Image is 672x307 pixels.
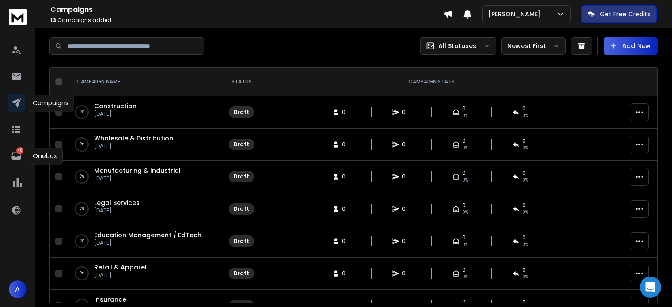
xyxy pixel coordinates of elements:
[462,241,468,248] span: 0%
[604,37,658,55] button: Add New
[462,209,468,216] span: 0%
[462,137,466,144] span: 0
[94,143,173,150] p: [DATE]
[234,205,249,212] div: Draft
[462,105,466,112] span: 0
[342,270,351,277] span: 0
[80,205,84,213] p: 0 %
[50,4,444,15] h1: Campaigns
[438,42,476,50] p: All Statuses
[402,173,411,180] span: 0
[9,280,27,298] button: A
[522,266,526,273] span: 0
[234,109,249,116] div: Draft
[94,110,137,117] p: [DATE]
[94,272,147,279] p: [DATE]
[522,273,528,280] span: 0%
[522,137,526,144] span: 0
[342,141,351,148] span: 0
[522,144,528,152] span: 0%
[66,225,220,258] td: 0%Education Management / EdTech[DATE]
[522,234,526,241] span: 0
[462,299,466,306] span: 0
[402,109,411,116] span: 0
[462,170,466,177] span: 0
[402,270,411,277] span: 0
[402,141,411,148] span: 0
[94,295,126,304] a: Insurance
[522,170,526,177] span: 0
[462,177,468,184] span: 0%
[402,205,411,212] span: 0
[234,141,249,148] div: Draft
[94,175,181,182] p: [DATE]
[234,270,249,277] div: Draft
[600,10,650,19] p: Get Free Credits
[462,273,468,280] span: 0%
[94,263,147,272] a: Retail & Apparel
[8,147,25,165] a: 46
[80,269,84,278] p: 0 %
[80,172,84,181] p: 0 %
[462,234,466,241] span: 0
[262,68,600,96] th: CAMPAIGN STATS
[501,37,566,55] button: Newest First
[94,239,201,246] p: [DATE]
[581,5,657,23] button: Get Free Credits
[94,166,181,175] a: Manufacturing & Industrial
[27,148,63,164] div: Onebox
[462,266,466,273] span: 0
[220,68,262,96] th: STATUS
[522,112,528,119] span: 0%
[342,173,351,180] span: 0
[522,105,526,112] span: 0
[66,258,220,290] td: 0%Retail & Apparel[DATE]
[66,96,220,129] td: 0%Construction[DATE]
[80,108,84,117] p: 0 %
[66,129,220,161] td: 0%Wholesale & Distribution[DATE]
[640,277,661,298] div: Open Intercom Messenger
[66,68,220,96] th: CAMPAIGN NAME
[94,231,201,239] a: Education Management / EdTech
[80,140,84,149] p: 0 %
[94,102,137,110] a: Construction
[522,177,528,184] span: 0%
[234,173,249,180] div: Draft
[50,16,56,24] span: 13
[342,205,351,212] span: 0
[66,161,220,193] td: 0%Manufacturing & Industrial[DATE]
[462,112,468,119] span: 0%
[94,134,173,143] a: Wholesale & Distribution
[342,109,351,116] span: 0
[94,198,140,207] a: Legal Services
[462,202,466,209] span: 0
[342,238,351,245] span: 0
[66,193,220,225] td: 0%Legal Services[DATE]
[234,238,249,245] div: Draft
[27,95,74,111] div: Campaigns
[402,238,411,245] span: 0
[462,144,468,152] span: 0%
[16,147,23,154] p: 46
[522,241,528,248] span: 0%
[488,10,544,19] p: [PERSON_NAME]
[522,202,526,209] span: 0
[522,209,528,216] span: 0%
[94,207,140,214] p: [DATE]
[9,9,27,25] img: logo
[50,17,444,24] p: Campaigns added
[80,237,84,246] p: 0 %
[522,299,526,306] span: 0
